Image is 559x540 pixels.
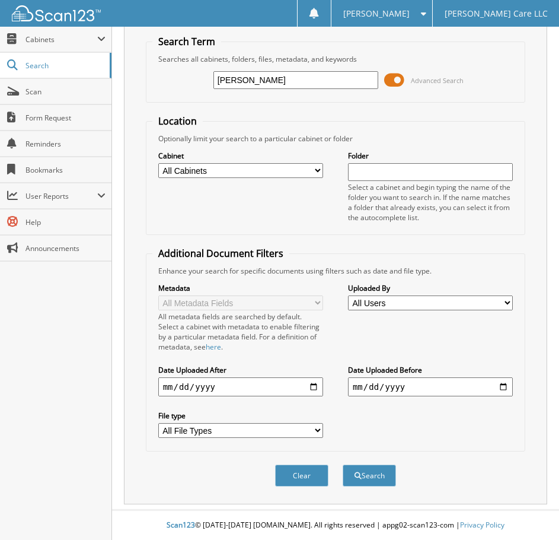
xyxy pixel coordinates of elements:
[206,342,221,352] a: here
[167,520,195,530] span: Scan123
[152,115,203,128] legend: Location
[152,266,519,276] div: Enhance your search for specific documents using filters such as date and file type.
[152,54,519,64] div: Searches all cabinets, folders, files, metadata, and keywords
[25,217,106,227] span: Help
[25,139,106,149] span: Reminders
[411,76,464,85] span: Advanced Search
[445,10,548,17] span: [PERSON_NAME] Care LLC
[348,377,513,396] input: end
[500,483,559,540] iframe: Chat Widget
[158,377,323,396] input: start
[25,191,97,201] span: User Reports
[348,365,513,375] label: Date Uploaded Before
[158,312,323,352] div: All metadata fields are searched by default. Select a cabinet with metadata to enable filtering b...
[25,87,106,97] span: Scan
[343,10,410,17] span: [PERSON_NAME]
[112,511,559,540] div: © [DATE]-[DATE] [DOMAIN_NAME]. All rights reserved | appg02-scan123-com |
[348,283,513,293] label: Uploaded By
[158,151,323,161] label: Cabinet
[158,365,323,375] label: Date Uploaded After
[25,165,106,175] span: Bookmarks
[343,465,396,487] button: Search
[348,182,513,223] div: Select a cabinet and begin typing the name of the folder you want to search in. If the name match...
[152,35,221,48] legend: Search Term
[158,283,323,293] label: Metadata
[152,134,519,144] div: Optionally limit your search to a particular cabinet or folder
[25,243,106,253] span: Announcements
[275,465,328,487] button: Clear
[460,520,504,530] a: Privacy Policy
[25,61,104,71] span: Search
[12,5,101,21] img: scan123-logo-white.svg
[158,411,323,421] label: File type
[25,34,97,45] span: Cabinets
[152,247,289,260] legend: Additional Document Filters
[348,151,513,161] label: Folder
[25,113,106,123] span: Form Request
